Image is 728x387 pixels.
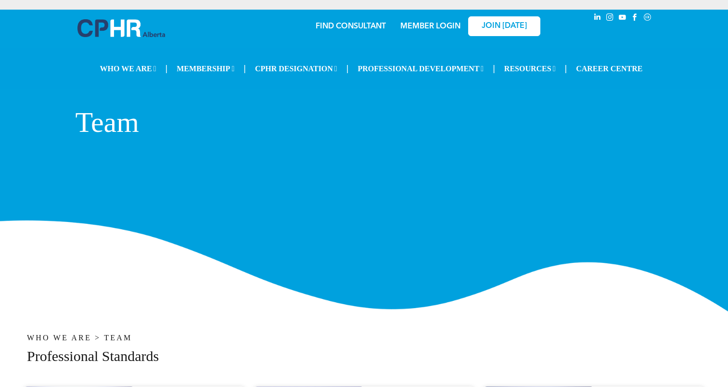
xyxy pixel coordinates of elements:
span: MEMBERSHIP [177,61,239,79]
a: facebook [630,12,640,25]
a: FIND CONSULTANT [316,23,386,30]
a: linkedin [592,12,603,25]
span: Professional Standards [27,348,159,364]
span: Team [76,106,139,138]
a: instagram [605,12,615,25]
li: | [563,60,565,80]
span: WHO WE ARE [102,61,163,79]
li: | [169,60,171,80]
a: CAREER CENTRE [571,61,641,79]
a: Social network [642,12,653,25]
span: JOIN [DATE] [482,22,527,31]
img: A blue and white logo for cp alberta [77,19,165,37]
a: JOIN [DATE] [468,16,540,36]
a: youtube [617,12,628,25]
li: | [348,60,351,80]
span: WHO WE ARE > TEAM [27,334,132,342]
span: RESOURCES [499,61,557,79]
a: MEMBER LOGIN [400,23,460,30]
li: | [491,60,493,80]
span: PROFESSIONAL DEVELOPMENT [357,61,485,79]
span: CPHR DESIGNATION [254,61,342,79]
li: | [245,60,247,80]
